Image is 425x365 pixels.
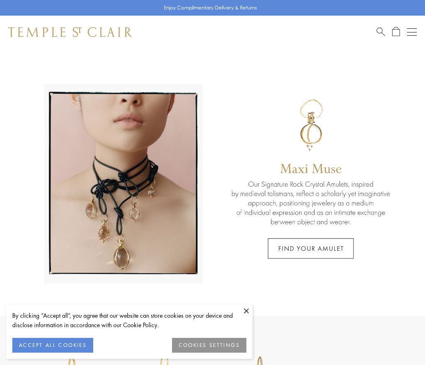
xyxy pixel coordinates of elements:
button: ACCEPT ALL COOKIES [12,338,93,353]
img: Temple St. Clair [8,27,132,37]
a: Open Shopping Bag [392,27,400,37]
button: COOKIES SETTINGS [172,338,246,353]
p: Enjoy Complimentary Delivery & Returns [164,4,257,12]
button: Open navigation [407,27,417,37]
div: By clicking “Accept all”, you agree that our website can store cookies on your device and disclos... [12,311,246,330]
a: Search [377,27,385,37]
